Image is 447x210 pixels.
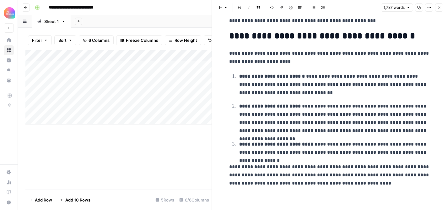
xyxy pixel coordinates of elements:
img: Alliance Logo [4,7,15,19]
button: Help + Support [4,197,14,207]
button: Freeze Columns [116,35,162,45]
a: Your Data [4,75,14,86]
button: Sort [54,35,76,45]
button: 1,787 words [381,3,413,12]
span: Row Height [175,37,197,43]
a: Usage [4,177,14,187]
span: Freeze Columns [126,37,158,43]
a: Browse [4,45,14,55]
span: Add Row [35,197,52,203]
div: 6/6 Columns [177,195,212,205]
button: 6 Columns [79,35,114,45]
span: Add 10 Rows [65,197,90,203]
a: Learning Hub [4,187,14,197]
div: 5 Rows [153,195,177,205]
span: 1,787 words [384,5,405,10]
button: Filter [28,35,52,45]
a: Opportunities [4,65,14,75]
button: Add 10 Rows [56,195,94,205]
span: 6 Columns [89,37,110,43]
a: Insights [4,55,14,65]
a: Sheet 1 [32,15,71,28]
div: Sheet 1 [44,18,59,25]
a: Home [4,35,14,45]
span: Filter [32,37,42,43]
button: Workspace: Alliance [4,5,14,21]
a: Settings [4,167,14,177]
span: Sort [58,37,67,43]
button: Add Row [25,195,56,205]
button: Row Height [165,35,201,45]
